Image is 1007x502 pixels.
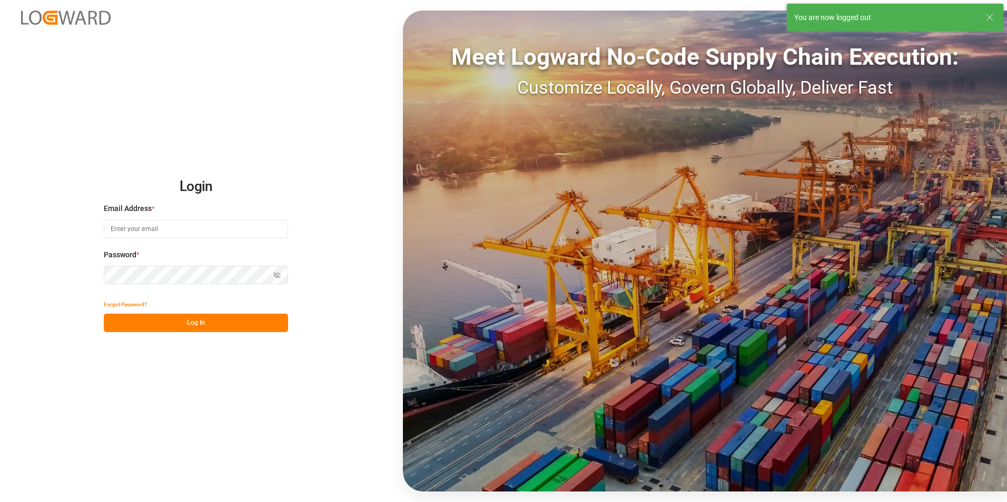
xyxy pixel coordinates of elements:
[403,39,1007,74] div: Meet Logward No-Code Supply Chain Execution:
[104,203,152,214] span: Email Address
[104,249,136,260] span: Password
[104,295,147,314] button: Forgot Password?
[104,170,288,204] h2: Login
[794,12,975,23] div: You are now logged out
[403,74,1007,101] div: Customize Locally, Govern Globally, Deliver Fast
[104,314,288,332] button: Log In
[21,11,111,25] img: Logward_new_orange.png
[104,220,288,238] input: Enter your email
